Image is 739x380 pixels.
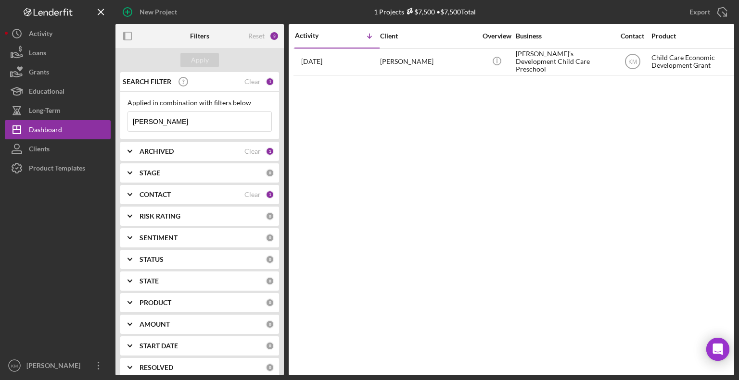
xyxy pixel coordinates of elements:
[123,78,171,86] b: SEARCH FILTER
[266,77,274,86] div: 1
[140,234,178,242] b: SENTIMENT
[5,101,111,120] button: Long-Term
[5,120,111,139] button: Dashboard
[29,139,50,161] div: Clients
[140,277,159,285] b: STATE
[190,32,209,40] b: Filters
[380,32,476,40] div: Client
[140,320,170,328] b: AMOUNT
[266,233,274,242] div: 0
[244,191,261,198] div: Clear
[11,363,18,368] text: KM
[29,120,62,142] div: Dashboard
[266,190,274,199] div: 1
[140,191,171,198] b: CONTACT
[374,8,476,16] div: 1 Projects • $7,500 Total
[5,82,111,101] button: Educational
[266,169,274,177] div: 0
[266,320,274,329] div: 0
[5,43,111,62] button: Loans
[248,32,265,40] div: Reset
[29,159,85,180] div: Product Templates
[115,2,187,22] button: New Project
[140,299,171,306] b: PRODUCT
[140,212,180,220] b: RISK RATING
[614,32,650,40] div: Contact
[140,364,173,371] b: RESOLVED
[266,255,274,264] div: 0
[140,147,174,155] b: ARCHIVED
[29,43,46,65] div: Loans
[29,62,49,84] div: Grants
[244,147,261,155] div: Clear
[140,169,160,177] b: STAGE
[266,363,274,372] div: 0
[269,31,279,41] div: 3
[680,2,734,22] button: Export
[266,298,274,307] div: 0
[295,32,337,39] div: Activity
[689,2,710,22] div: Export
[706,338,729,361] div: Open Intercom Messenger
[380,49,476,74] div: [PERSON_NAME]
[140,2,177,22] div: New Project
[5,356,111,375] button: KM[PERSON_NAME]
[5,62,111,82] button: Grants
[24,356,87,378] div: [PERSON_NAME]
[5,139,111,159] button: Clients
[266,342,274,350] div: 0
[180,53,219,67] button: Apply
[628,59,637,65] text: KM
[244,78,261,86] div: Clear
[479,32,515,40] div: Overview
[5,159,111,178] button: Product Templates
[266,147,274,156] div: 1
[140,256,164,263] b: STATUS
[5,24,111,43] button: Activity
[29,24,52,46] div: Activity
[301,58,322,65] time: 2025-06-29 04:52
[127,99,272,107] div: Applied in combination with filters below
[404,8,435,16] div: $7,500
[29,101,61,123] div: Long-Term
[191,53,209,67] div: Apply
[266,277,274,285] div: 0
[516,49,612,74] div: [PERSON_NAME]'s Development Child Care Preschool
[140,342,178,350] b: START DATE
[516,32,612,40] div: Business
[266,212,274,221] div: 0
[29,82,64,103] div: Educational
